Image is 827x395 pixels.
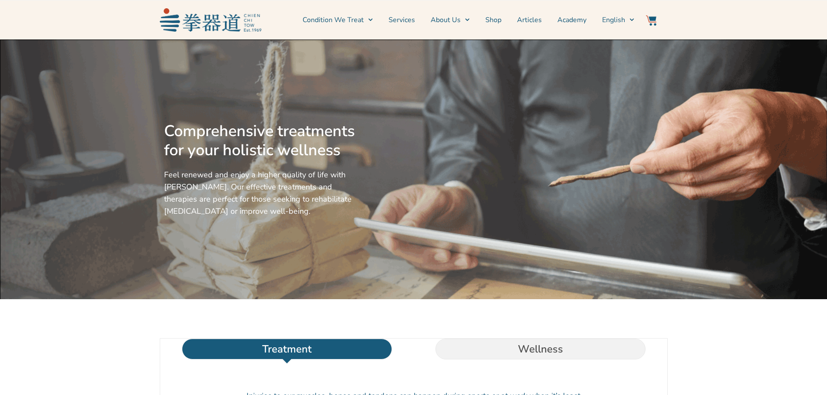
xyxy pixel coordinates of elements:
[164,122,359,160] h2: Comprehensive treatments for your holistic wellness
[431,9,470,31] a: About Us
[602,15,625,25] span: English
[389,9,415,31] a: Services
[646,15,656,26] img: Website Icon-03
[517,9,542,31] a: Articles
[602,9,634,31] a: Switch to English
[266,9,635,31] nav: Menu
[164,169,359,217] p: Feel renewed and enjoy a higher quality of life with [PERSON_NAME]. Our effective treatments and ...
[557,9,586,31] a: Academy
[303,9,373,31] a: Condition We Treat
[485,9,501,31] a: Shop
